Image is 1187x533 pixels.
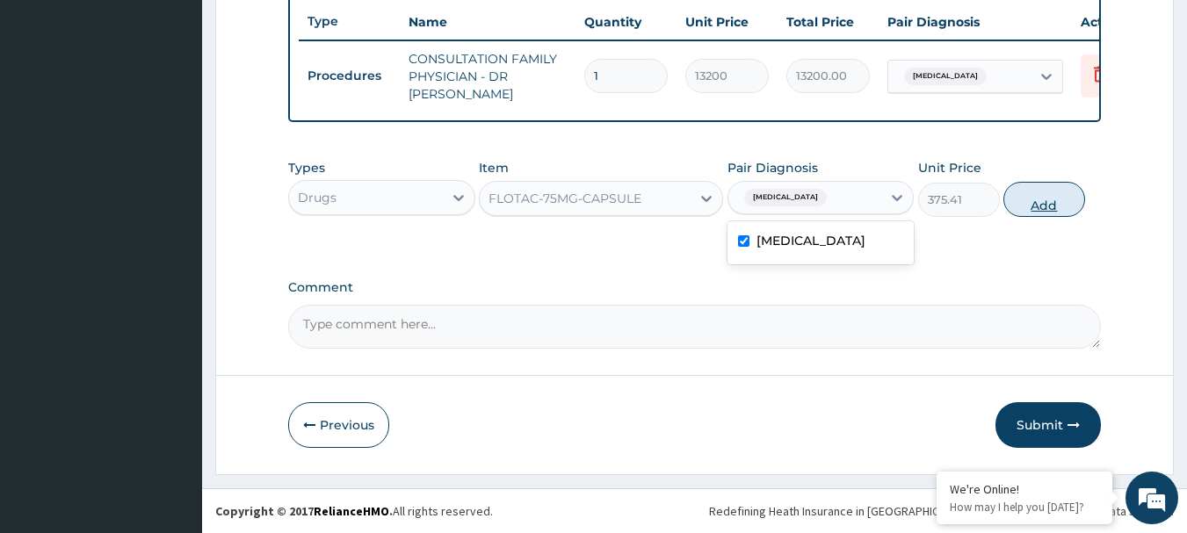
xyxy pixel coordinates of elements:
strong: Copyright © 2017 . [215,503,393,519]
label: Unit Price [918,159,981,176]
label: [MEDICAL_DATA] [756,232,865,249]
a: RelianceHMO [314,503,389,519]
th: Type [299,5,400,38]
button: Add [1003,182,1085,217]
th: Name [400,4,575,40]
p: How may I help you today? [950,500,1099,515]
th: Quantity [575,4,677,40]
div: Minimize live chat window [288,9,330,51]
textarea: Type your message and hit 'Enter' [9,350,335,412]
div: Redefining Heath Insurance in [GEOGRAPHIC_DATA] using Telemedicine and Data Science! [709,502,1174,520]
button: Submit [995,402,1101,448]
label: Comment [288,280,1102,295]
span: [MEDICAL_DATA] [744,189,827,206]
th: Actions [1072,4,1160,40]
label: Types [288,161,325,176]
div: We're Online! [950,481,1099,497]
img: d_794563401_company_1708531726252_794563401 [33,88,71,132]
footer: All rights reserved. [202,488,1187,533]
label: Item [479,159,509,176]
td: CONSULTATION FAMILY PHYSICIAN - DR [PERSON_NAME] [400,41,575,112]
th: Pair Diagnosis [879,4,1072,40]
th: Total Price [778,4,879,40]
label: Pair Diagnosis [727,159,818,176]
th: Unit Price [677,4,778,40]
div: Chat with us now [91,98,295,121]
div: Drugs [298,189,337,206]
span: We're online! [102,156,242,334]
button: Previous [288,402,389,448]
td: Procedures [299,60,400,92]
div: FLOTAC-75MG-CAPSULE [489,190,641,207]
span: [MEDICAL_DATA] [904,68,987,85]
